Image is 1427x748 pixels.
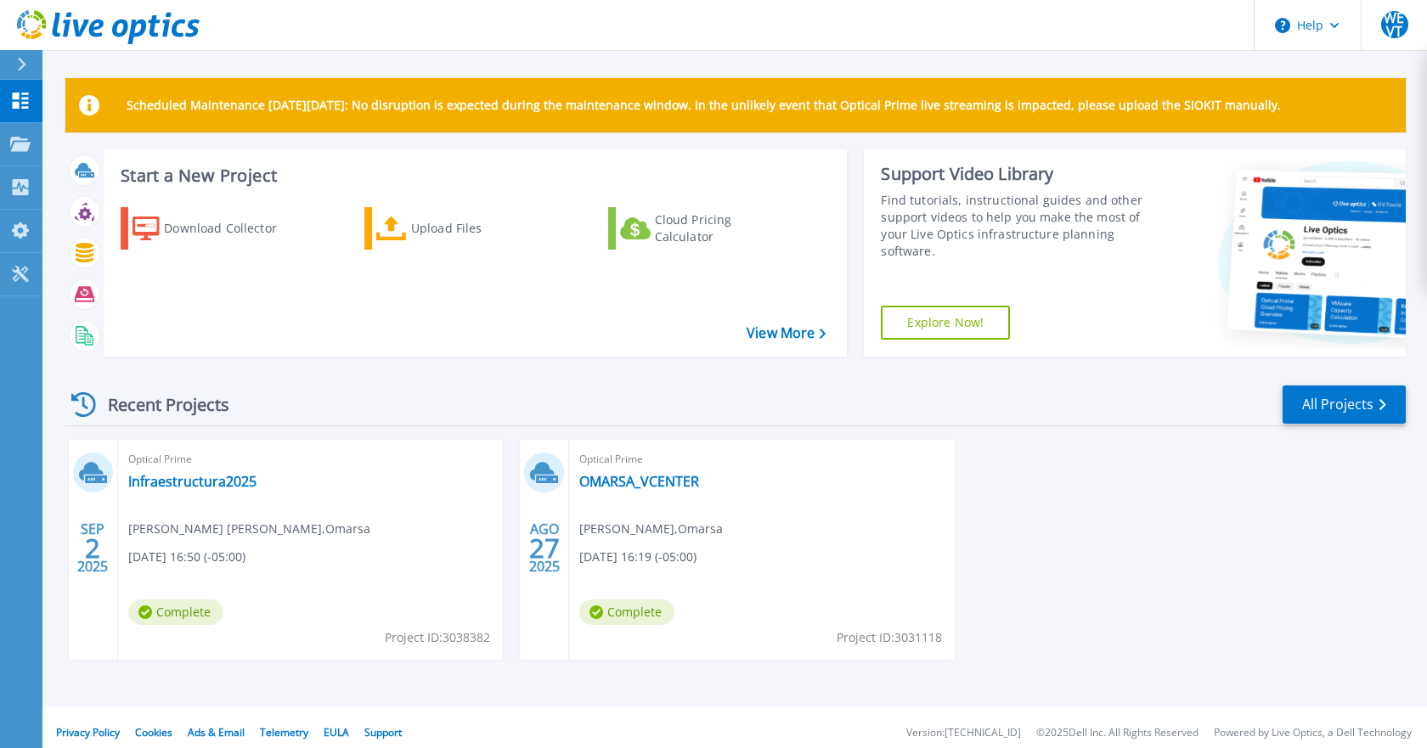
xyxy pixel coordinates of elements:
[121,207,310,250] a: Download Collector
[1214,728,1412,739] li: Powered by Live Optics, a Dell Technology
[188,725,245,740] a: Ads & Email
[529,541,560,555] span: 27
[127,98,1281,112] p: Scheduled Maintenance [DATE][DATE]: No disruption is expected during the maintenance window. In t...
[528,517,561,579] div: AGO 2025
[260,725,308,740] a: Telemetry
[364,207,554,250] a: Upload Files
[1283,385,1406,424] a: All Projects
[655,211,791,245] div: Cloud Pricing Calculator
[579,599,674,625] span: Complete
[608,207,798,250] a: Cloud Pricing Calculator
[579,548,697,566] span: [DATE] 16:19 (-05:00)
[128,548,245,566] span: [DATE] 16:50 (-05:00)
[881,192,1154,260] div: Find tutorials, instructional guides and other support videos to help you make the most of your L...
[411,211,547,245] div: Upload Files
[121,166,826,185] h3: Start a New Project
[579,473,699,490] a: OMARSA_VCENTER
[364,725,402,740] a: Support
[881,163,1154,185] div: Support Video Library
[128,473,257,490] a: Infraestructura2025
[128,599,223,625] span: Complete
[837,628,942,647] span: Project ID: 3031118
[128,450,493,469] span: Optical Prime
[385,628,490,647] span: Project ID: 3038382
[579,450,944,469] span: Optical Prime
[747,325,826,341] a: View More
[906,728,1021,739] li: Version: [TECHNICAL_ID]
[881,306,1010,340] a: Explore Now!
[324,725,349,740] a: EULA
[1036,728,1199,739] li: © 2025 Dell Inc. All Rights Reserved
[1381,11,1408,38] span: WEVT
[128,520,370,538] span: [PERSON_NAME] [PERSON_NAME] , Omarsa
[579,520,723,538] span: [PERSON_NAME] , Omarsa
[56,725,120,740] a: Privacy Policy
[76,517,109,579] div: SEP 2025
[65,384,252,425] div: Recent Projects
[135,725,172,740] a: Cookies
[164,211,300,245] div: Download Collector
[85,541,100,555] span: 2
